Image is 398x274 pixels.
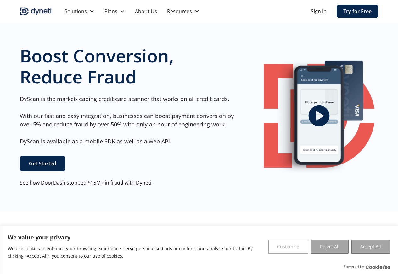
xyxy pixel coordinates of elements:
[20,45,235,87] h1: Boost Conversion, Reduce Fraud
[59,5,99,18] div: Solutions
[64,8,87,15] div: Solutions
[351,240,390,254] button: Accept All
[268,240,308,254] button: Customise
[20,179,151,186] a: See how DoorDash stopped $15M+ in fraud with Dyneti
[275,54,363,178] img: Image of a mobile Dyneti UI scanning a credit card
[20,6,52,16] a: home
[20,6,52,16] img: Dyneti indigo logo
[167,8,192,15] div: Resources
[344,264,390,270] div: Powered by
[311,8,327,15] a: Sign In
[20,95,235,146] p: DyScan is the market-leading credit card scanner that works on all credit cards. With our fast an...
[8,234,263,241] p: We value your privacy
[20,156,65,171] a: Get Started
[337,5,378,18] a: Try for Free
[104,8,117,15] div: Plans
[8,245,263,260] p: We use cookies to enhance your browsing experience, serve personalised ads or content, and analys...
[260,54,378,178] a: open lightbox
[366,265,390,269] a: Visit CookieYes website
[311,240,349,254] button: Reject All
[99,5,130,18] div: Plans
